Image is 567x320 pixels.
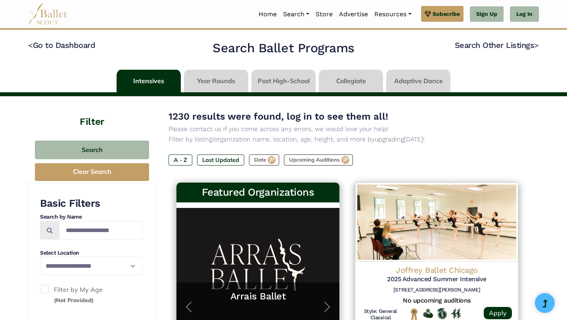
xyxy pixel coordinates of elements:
[184,290,331,303] a: Arrais Ballet
[312,6,336,23] a: Store
[40,285,143,305] label: Filter by My Age
[375,135,404,143] a: upgrading
[362,265,512,275] h4: Joffrey Ballet Chicago
[250,70,317,92] li: Post High-School
[35,163,149,181] button: Clear Search
[421,6,464,22] a: Subscribe
[183,186,333,199] h3: Featured Organizations
[169,134,526,145] p: Filter by listing/organization name, location, age, height, and more by [DATE]!
[59,221,143,240] input: Search by names...
[115,70,182,92] li: Intensives
[169,154,192,166] label: A - Z
[484,307,512,319] a: Apply
[355,183,518,262] img: Logo
[336,6,371,23] a: Advertise
[280,6,312,23] a: Search
[437,308,447,319] img: Offers Scholarship
[362,287,512,293] h6: [STREET_ADDRESS][PERSON_NAME]
[197,154,244,166] label: Last Updated
[385,70,452,92] li: Adaptive Dance
[425,10,431,18] img: gem.svg
[28,96,156,129] h4: Filter
[423,309,433,318] img: Offers Financial Aid
[28,40,33,50] code: <
[169,111,388,122] span: 1230 results were found, log in to see them all!
[249,154,279,166] label: Date
[35,141,149,159] button: Search
[371,6,414,23] a: Resources
[317,70,385,92] li: Collegiate
[470,6,504,22] a: Sign Up
[362,297,512,305] h5: No upcoming auditions
[362,275,512,284] h5: 2025 Advanced Summer Intensive
[433,10,460,18] span: Subscribe
[40,213,143,221] h4: Search by Name
[40,249,143,257] h4: Select Location
[169,124,526,134] p: Please contact us if you come across any errors, we would love your help!
[451,308,461,318] img: In Person
[510,6,539,22] a: Log In
[534,40,539,50] code: >
[284,154,353,166] label: Upcoming Auditions
[213,40,354,57] h2: Search Ballet Programs
[28,40,95,50] a: <Go to Dashboard
[54,297,94,304] small: (Not Provided)
[182,70,250,92] li: Year Rounds
[455,40,539,50] a: Search Other Listings>
[255,6,280,23] a: Home
[40,197,143,210] h3: Basic Filters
